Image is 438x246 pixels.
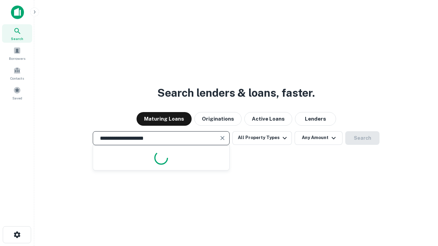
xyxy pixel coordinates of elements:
[404,169,438,202] iframe: Chat Widget
[11,36,23,41] span: Search
[137,112,192,126] button: Maturing Loans
[244,112,292,126] button: Active Loans
[2,84,32,102] a: Saved
[12,95,22,101] span: Saved
[10,76,24,81] span: Contacts
[9,56,25,61] span: Borrowers
[295,112,336,126] button: Lenders
[11,5,24,19] img: capitalize-icon.png
[2,24,32,43] a: Search
[157,85,315,101] h3: Search lenders & loans, faster.
[218,133,227,143] button: Clear
[2,64,32,82] a: Contacts
[295,131,343,145] button: Any Amount
[232,131,292,145] button: All Property Types
[2,44,32,63] a: Borrowers
[194,112,242,126] button: Originations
